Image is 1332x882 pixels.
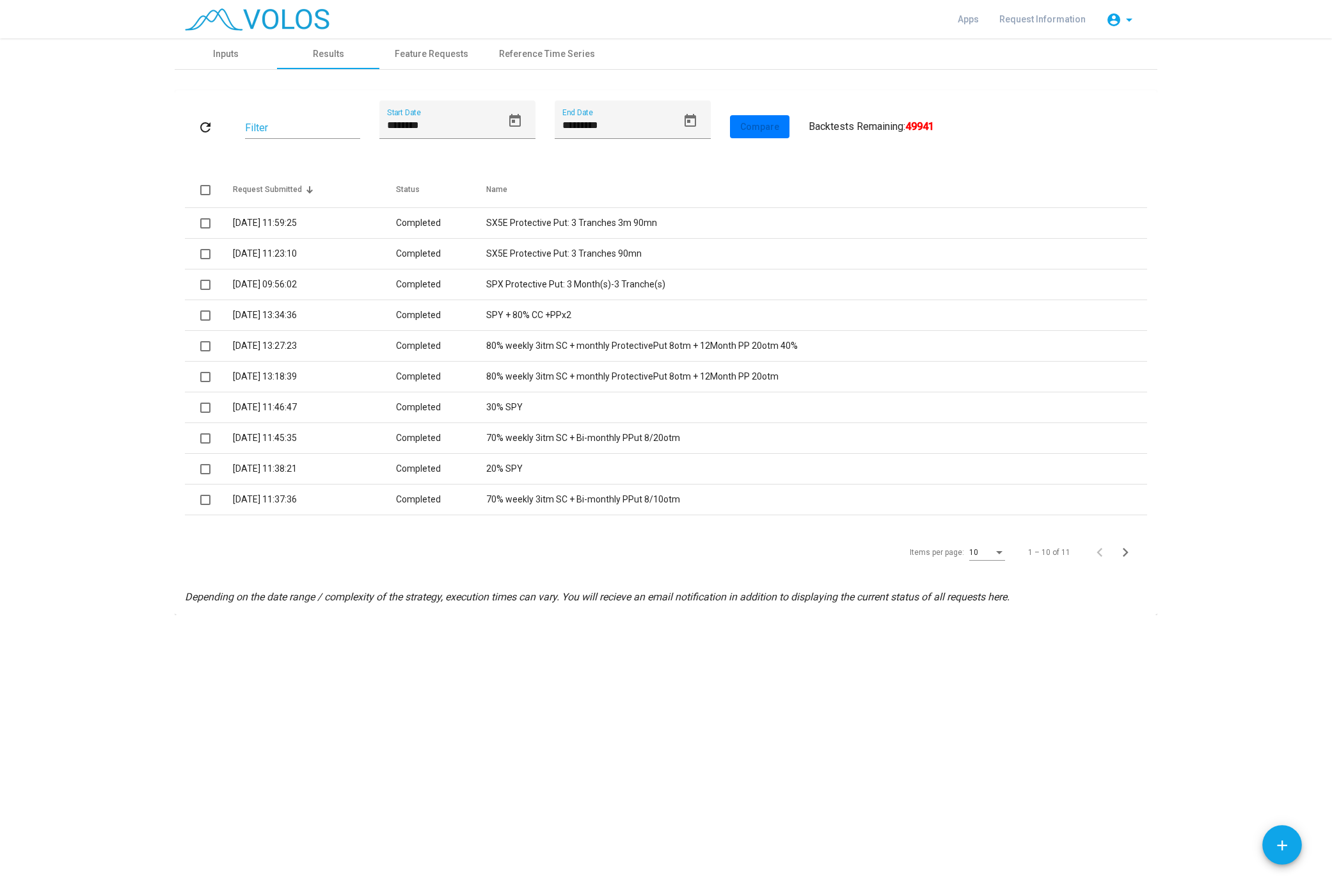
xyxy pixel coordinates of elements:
td: Completed [396,454,486,485]
a: Request Information [989,8,1096,31]
td: [DATE] 13:27:23 [233,331,396,362]
div: Backtests Remaining: [809,119,934,134]
div: 1 – 10 of 11 [1028,547,1070,558]
td: 80% weekly 3itm SC + monthly ProtectivePut 8otm + 12Month PP 20otm [486,362,1147,392]
a: Apps [947,8,989,31]
td: Completed [396,485,486,515]
td: Completed [396,362,486,392]
td: 20% SPY [486,454,1147,485]
td: SX5E Protective Put: 3 Tranches 90mn [486,239,1147,269]
b: 49941 [905,120,934,132]
td: Completed [396,208,486,239]
td: SPX Protective Put: 3 Month(s)-3 Tranche(s) [486,269,1147,300]
mat-icon: refresh [198,120,213,135]
td: [DATE] 11:23:10 [233,239,396,269]
td: [DATE] 11:38:21 [233,454,396,485]
td: [DATE] 13:34:36 [233,300,396,331]
td: Completed [396,300,486,331]
td: Completed [396,423,486,454]
button: Open calendar [678,108,703,134]
td: Completed [396,392,486,423]
button: Add icon [1262,825,1302,865]
span: Request Information [999,14,1086,24]
td: 70% weekly 3itm SC + Bi-monthly PPut 8/20otm [486,423,1147,454]
div: Results [313,47,344,61]
td: 80% weekly 3itm SC + monthly ProtectivePut 8otm + 12Month PP 20otm 40% [486,331,1147,362]
span: 10 [969,548,978,557]
td: [DATE] 09:56:02 [233,269,396,300]
td: 70% weekly 3itm SC + Bi-monthly PPut 8/10otm [486,485,1147,515]
td: Completed [396,269,486,300]
span: Compare [740,122,779,132]
i: Depending on the date range / complexity of the strategy, execution times can vary. You will reci... [185,591,1010,603]
mat-select: Items per page: [969,549,1005,557]
div: Inputs [213,47,239,61]
td: Completed [396,239,486,269]
div: Request Submitted [233,184,302,195]
div: Name [486,184,507,195]
div: Feature Requests [395,47,468,61]
td: [DATE] 11:37:36 [233,485,396,515]
div: Name [486,184,1132,195]
button: Previous page [1091,540,1116,565]
td: [DATE] 11:45:35 [233,423,396,454]
button: Next page [1116,540,1142,565]
td: [DATE] 11:59:25 [233,208,396,239]
mat-icon: arrow_drop_down [1122,12,1137,28]
td: [DATE] 13:18:39 [233,362,396,392]
mat-icon: account_circle [1106,12,1122,28]
div: Reference Time Series [499,47,595,61]
td: 30% SPY [486,392,1147,423]
td: SPY + 80% CC +PPx2 [486,300,1147,331]
button: Compare [730,115,789,138]
div: Status [396,184,486,195]
div: Status [396,184,420,195]
span: Apps [958,14,979,24]
mat-icon: add [1274,837,1290,854]
td: [DATE] 11:46:47 [233,392,396,423]
div: Request Submitted [233,184,396,195]
button: Open calendar [502,108,528,134]
td: Completed [396,331,486,362]
td: SX5E Protective Put: 3 Tranches 3m 90mn [486,208,1147,239]
div: Items per page: [910,547,964,558]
